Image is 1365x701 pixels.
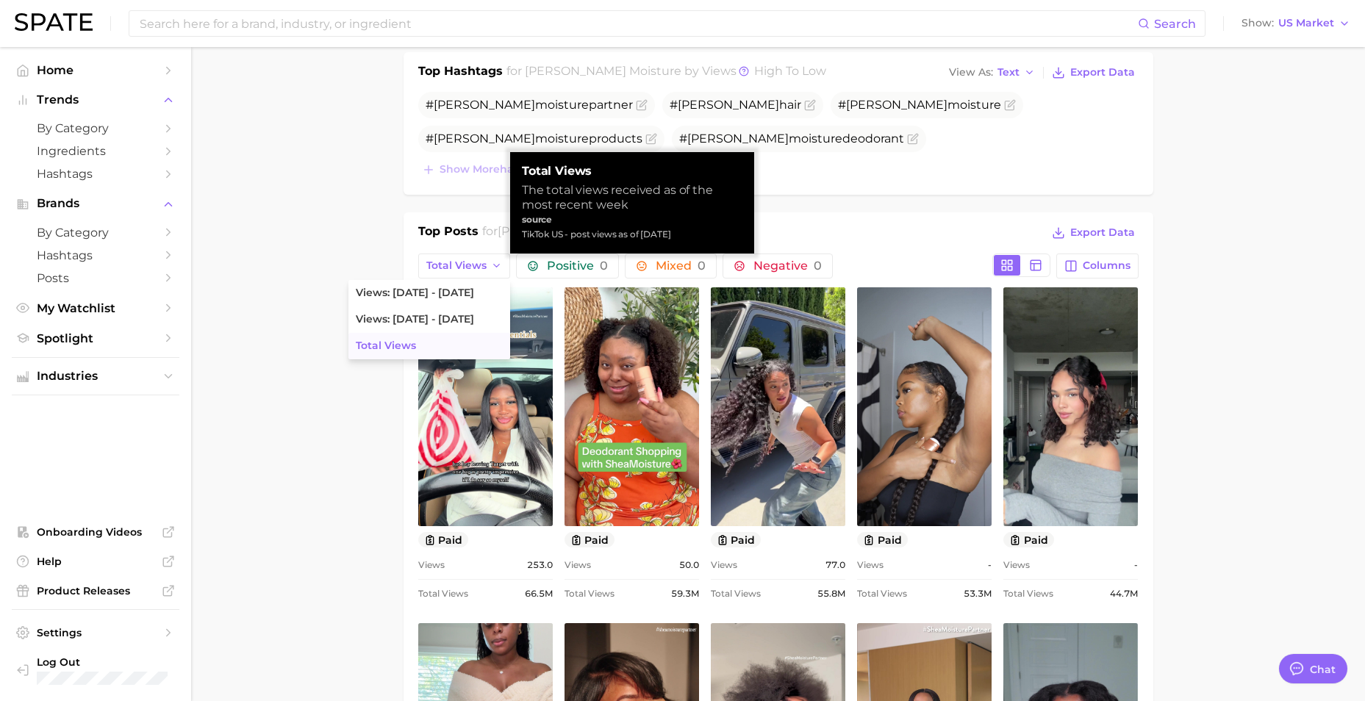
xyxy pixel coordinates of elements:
[356,287,474,299] span: Views: [DATE] - [DATE]
[12,580,179,602] a: Product Releases
[535,98,589,112] span: moisture
[1154,17,1196,31] span: Search
[12,140,179,162] a: Ingredients
[12,651,179,689] a: Log out. Currently logged in with e-mail lerae.matz@unilever.com.
[138,11,1138,36] input: Search here for a brand, industry, or ingredient
[711,556,737,574] span: Views
[1048,62,1138,83] button: Export Data
[12,59,179,82] a: Home
[12,244,179,267] a: Hashtags
[12,521,179,543] a: Onboarding Videos
[600,259,608,273] span: 0
[418,585,468,603] span: Total Views
[434,132,535,145] span: [PERSON_NAME]
[949,68,993,76] span: View As
[838,98,1001,112] span: #
[857,532,908,547] button: paid
[522,227,742,242] div: TikTok US - post views as of [DATE]
[15,13,93,31] img: SPATE
[522,183,742,212] div: The total views received as of the most recent week
[1056,254,1138,278] button: Columns
[1110,585,1138,603] span: 44.7m
[945,63,1039,82] button: View AsText
[12,365,179,387] button: Industries
[418,159,553,180] button: Show morehashtags
[670,98,801,112] span: # hair
[671,585,699,603] span: 59.3m
[418,556,445,574] span: Views
[12,297,179,320] a: My Watchlist
[997,68,1020,76] span: Text
[947,98,1001,112] span: moisture
[525,64,681,78] span: [PERSON_NAME] moisture
[527,556,553,574] span: 253.0
[565,532,615,547] button: paid
[12,622,179,644] a: Settings
[426,259,487,272] span: Total Views
[565,585,615,603] span: Total Views
[12,327,179,350] a: Spotlight
[636,99,648,111] button: Flag as miscategorized or irrelevant
[37,555,154,568] span: Help
[814,259,822,273] span: 0
[687,132,789,145] span: [PERSON_NAME]
[907,133,919,145] button: Flag as miscategorized or irrelevant
[37,525,154,539] span: Onboarding Videos
[565,556,591,574] span: Views
[37,626,154,639] span: Settings
[12,162,179,185] a: Hashtags
[1278,19,1334,27] span: US Market
[1003,532,1054,547] button: paid
[525,585,553,603] span: 66.5m
[1003,585,1053,603] span: Total Views
[37,197,154,210] span: Brands
[37,370,154,383] span: Industries
[37,331,154,345] span: Spotlight
[356,339,416,352] span: Total Views
[356,313,474,326] span: Views: [DATE] - [DATE]
[1004,99,1016,111] button: Flag as miscategorized or irrelevant
[434,98,535,112] span: [PERSON_NAME]
[37,584,154,597] span: Product Releases
[804,99,816,111] button: Flag as miscategorized or irrelevant
[12,193,179,215] button: Brands
[12,267,179,290] a: Posts
[964,585,992,603] span: 53.3m
[825,556,845,574] span: 77.0
[1134,556,1138,574] span: -
[522,214,552,225] strong: source
[535,132,589,145] span: moisture
[1242,19,1274,27] span: Show
[37,301,154,315] span: My Watchlist
[1048,223,1138,243] button: Export Data
[418,223,479,245] h1: Top Posts
[12,117,179,140] a: by Category
[426,132,642,145] span: # products
[547,260,608,272] span: Positive
[37,167,154,181] span: Hashtags
[846,98,947,112] span: [PERSON_NAME]
[37,63,154,77] span: Home
[988,556,992,574] span: -
[482,223,654,245] h2: for
[506,62,826,83] h2: for by Views
[754,64,826,78] span: high to low
[12,550,179,572] a: Help
[522,164,742,179] strong: Total Views
[12,221,179,244] a: by Category
[37,248,154,262] span: Hashtags
[817,585,845,603] span: 55.8m
[440,163,550,176] span: Show more hashtags
[711,532,762,547] button: paid
[645,133,657,145] button: Flag as miscategorized or irrelevant
[1070,226,1135,239] span: Export Data
[656,260,706,272] span: Mixed
[348,280,510,359] ul: Total Views
[37,144,154,158] span: Ingredients
[678,98,779,112] span: [PERSON_NAME]
[679,556,699,574] span: 50.0
[37,121,154,135] span: by Category
[12,89,179,111] button: Trends
[418,532,469,547] button: paid
[37,93,154,107] span: Trends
